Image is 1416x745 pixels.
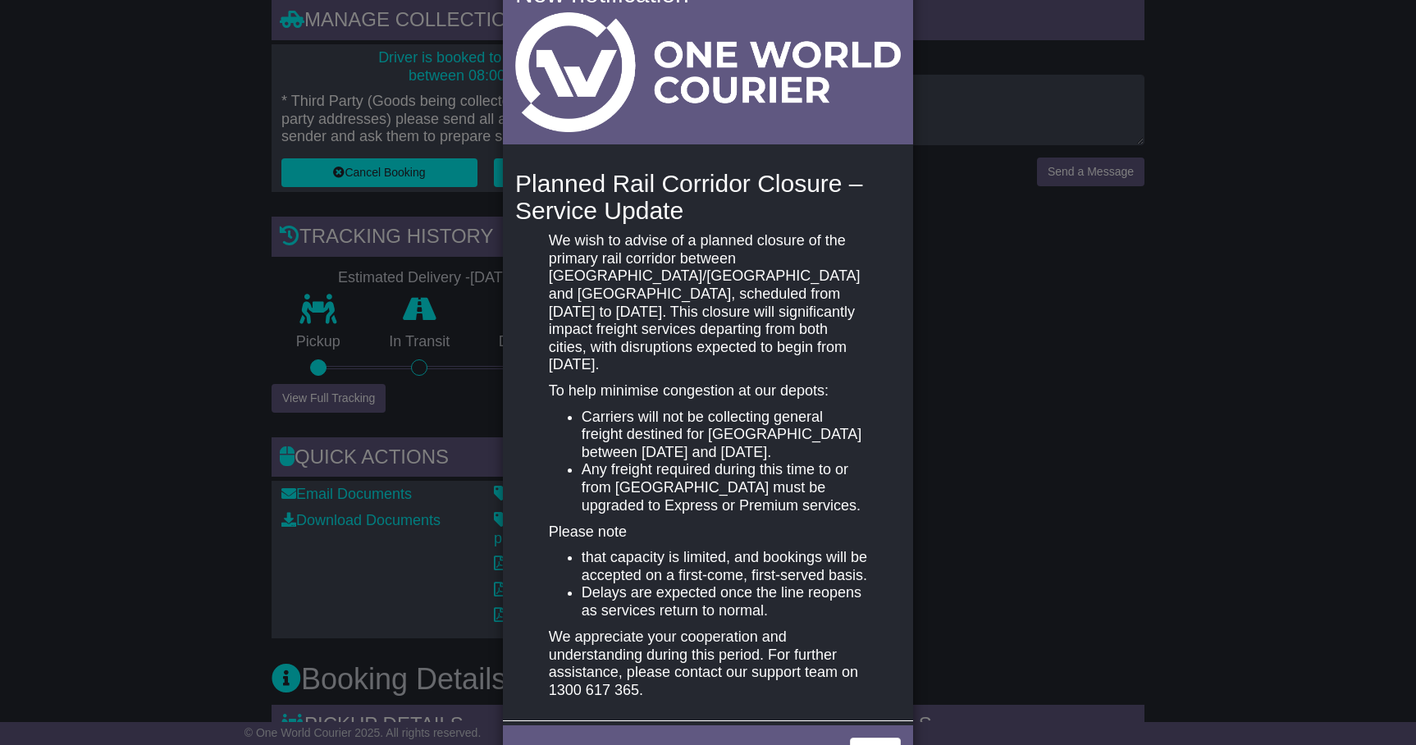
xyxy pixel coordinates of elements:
li: Delays are expected once the line reopens as services return to normal. [582,584,867,619]
p: Please note [549,523,867,542]
img: Light [515,12,901,132]
li: that capacity is limited, and bookings will be accepted on a first-come, first-served basis. [582,549,867,584]
p: We wish to advise of a planned closure of the primary rail corridor between [GEOGRAPHIC_DATA]/[GE... [549,232,867,374]
li: Carriers will not be collecting general freight destined for [GEOGRAPHIC_DATA] between [DATE] and... [582,409,867,462]
p: To help minimise congestion at our depots: [549,382,867,400]
p: We appreciate your cooperation and understanding during this period. For further assistance, plea... [549,628,867,699]
h4: Planned Rail Corridor Closure – Service Update [515,170,901,224]
li: Any freight required during this time to or from [GEOGRAPHIC_DATA] must be upgraded to Express or... [582,461,867,514]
